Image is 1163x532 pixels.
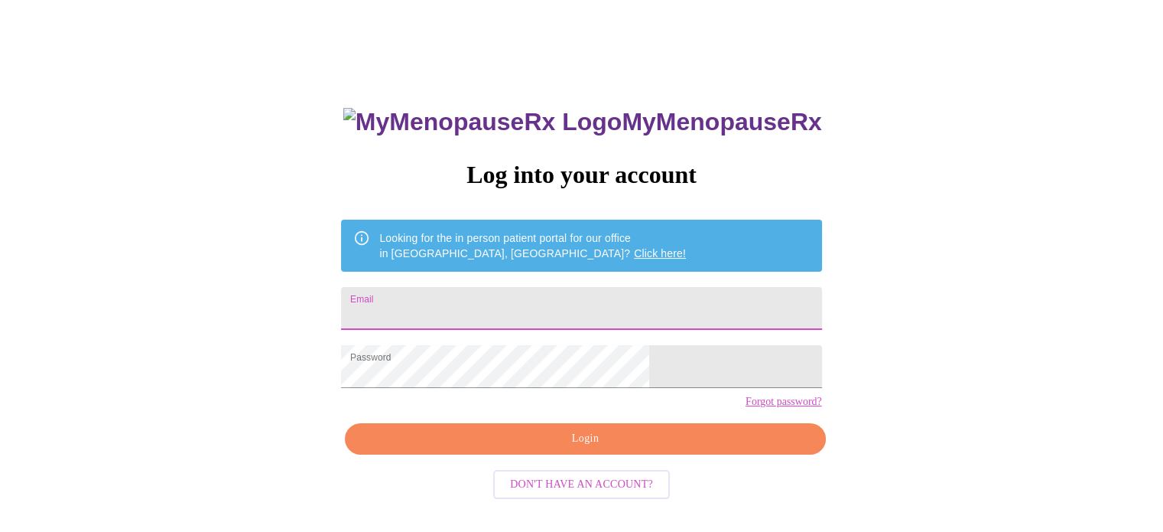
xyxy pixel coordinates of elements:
span: Don't have an account? [510,475,653,494]
button: Don't have an account? [493,470,670,500]
a: Click here! [634,247,686,259]
button: Login [345,423,825,455]
div: Looking for the in person patient portal for our office in [GEOGRAPHIC_DATA], [GEOGRAPHIC_DATA]? [379,224,686,267]
a: Forgot password? [746,396,822,408]
img: MyMenopauseRx Logo [343,108,622,136]
a: Don't have an account? [489,476,674,489]
span: Login [362,429,807,449]
h3: Log into your account [341,161,821,189]
h3: MyMenopauseRx [343,108,822,136]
